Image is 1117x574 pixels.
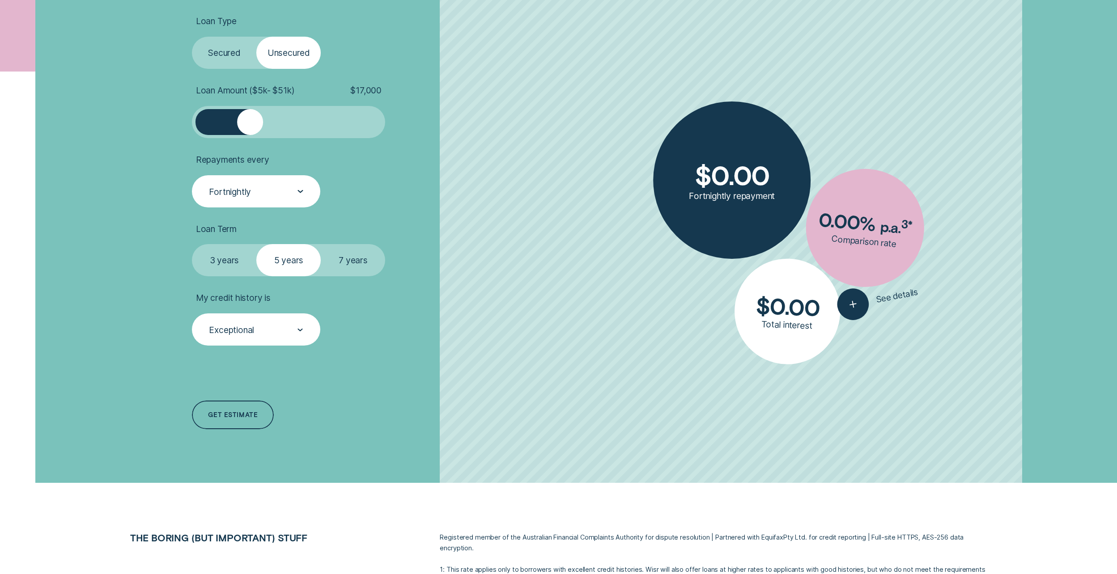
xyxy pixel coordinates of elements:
p: Registered member of the Australian Financial Complaints Authority for dispute resolution | Partn... [440,532,987,553]
label: 3 years [192,244,256,276]
span: Ltd [795,533,805,541]
span: P T Y [783,533,794,541]
label: Unsecured [256,37,321,69]
span: See details [875,287,919,305]
span: Repayments every [196,154,269,165]
h2: The boring (but important) stuff [125,532,373,543]
label: 7 years [321,244,385,276]
div: Fortnightly [209,186,251,197]
span: My credit history is [196,292,271,303]
label: Secured [192,37,256,69]
span: Loan Type [196,16,237,26]
span: Pty [783,533,794,541]
a: Get estimate [192,401,274,430]
span: Loan Amount ( $5k - $51k ) [196,85,295,96]
div: Exceptional [209,325,254,335]
label: 5 years [256,244,321,276]
button: See details [835,276,921,323]
span: Loan Term [196,224,237,234]
span: $ 17,000 [350,85,382,96]
span: L T D [795,533,805,541]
